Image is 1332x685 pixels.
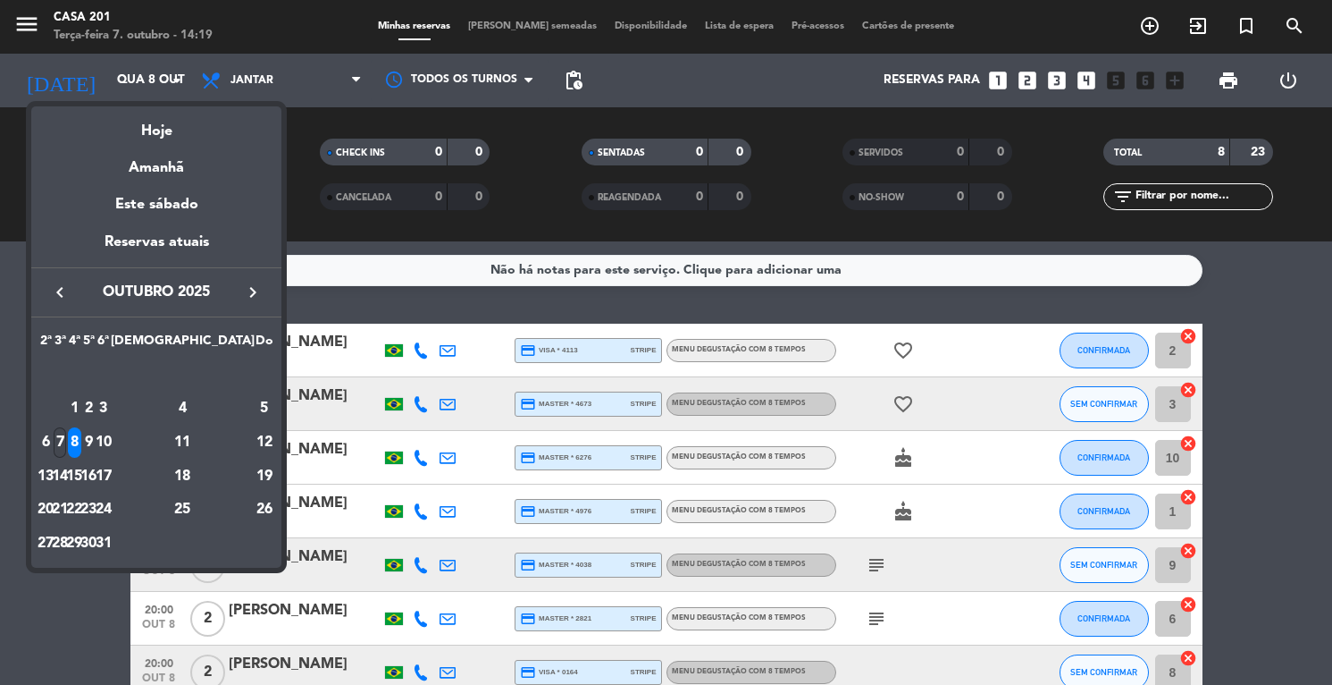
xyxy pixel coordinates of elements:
td: 7 de outubro de 2025 [53,426,67,460]
div: 5 [256,393,273,424]
td: 10 de outubro de 2025 [96,426,111,460]
div: 18 [118,461,247,492]
td: 31 de outubro de 2025 [96,527,111,561]
td: 25 de outubro de 2025 [111,493,255,527]
div: Este sábado [31,180,281,230]
div: 23 [82,495,96,525]
div: 16 [82,461,96,492]
td: OUT [38,359,274,393]
td: 17 de outubro de 2025 [96,460,111,494]
td: 8 de outubro de 2025 [67,426,81,460]
div: 3 [96,393,110,424]
div: 19 [256,461,273,492]
td: 4 de outubro de 2025 [111,392,255,426]
div: 2 [82,393,96,424]
button: keyboard_arrow_right [237,281,269,304]
th: Segunda-feira [38,331,53,359]
div: 26 [256,495,273,525]
td: 14 de outubro de 2025 [53,460,67,494]
div: 20 [39,495,53,525]
div: 1 [68,393,81,424]
div: 14 [54,461,67,492]
td: 9 de outubro de 2025 [81,426,96,460]
div: 13 [39,461,53,492]
div: 15 [68,461,81,492]
td: 13 de outubro de 2025 [38,460,53,494]
div: 30 [82,529,96,559]
td: 12 de outubro de 2025 [255,426,274,460]
div: Amanhã [31,143,281,180]
div: 31 [96,529,110,559]
div: 6 [39,427,53,458]
th: Quinta-feira [81,331,96,359]
div: 27 [39,529,53,559]
div: 8 [68,427,81,458]
div: Hoje [31,106,281,143]
td: 29 de outubro de 2025 [67,527,81,561]
td: 30 de outubro de 2025 [81,527,96,561]
td: 16 de outubro de 2025 [81,460,96,494]
div: 4 [118,393,247,424]
td: 20 de outubro de 2025 [38,493,53,527]
th: Sexta-feira [96,331,111,359]
div: 22 [68,495,81,525]
td: 5 de outubro de 2025 [255,392,274,426]
th: Quarta-feira [67,331,81,359]
td: 26 de outubro de 2025 [255,493,274,527]
td: 3 de outubro de 2025 [96,392,111,426]
td: 24 de outubro de 2025 [96,493,111,527]
td: 1 de outubro de 2025 [67,392,81,426]
th: Domingo [255,331,274,359]
td: 27 de outubro de 2025 [38,527,53,561]
span: outubro 2025 [76,281,237,304]
th: Sábado [111,331,255,359]
td: 28 de outubro de 2025 [53,527,67,561]
th: Terça-feira [53,331,67,359]
td: 18 de outubro de 2025 [111,460,255,494]
td: 15 de outubro de 2025 [67,460,81,494]
div: 25 [118,495,247,525]
td: 11 de outubro de 2025 [111,426,255,460]
td: 2 de outubro de 2025 [81,392,96,426]
div: 12 [256,427,273,458]
td: 22 de outubro de 2025 [67,493,81,527]
i: keyboard_arrow_right [242,282,264,303]
div: 28 [54,529,67,559]
div: 17 [96,461,110,492]
td: 23 de outubro de 2025 [81,493,96,527]
td: 21 de outubro de 2025 [53,493,67,527]
div: 21 [54,495,67,525]
div: 29 [68,529,81,559]
div: Reservas atuais [31,231,281,267]
div: 24 [96,495,110,525]
td: 6 de outubro de 2025 [38,426,53,460]
div: 10 [96,427,110,458]
div: 7 [54,427,67,458]
button: keyboard_arrow_left [44,281,76,304]
td: 19 de outubro de 2025 [255,460,274,494]
div: 9 [82,427,96,458]
div: 11 [118,427,247,458]
i: keyboard_arrow_left [49,282,71,303]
